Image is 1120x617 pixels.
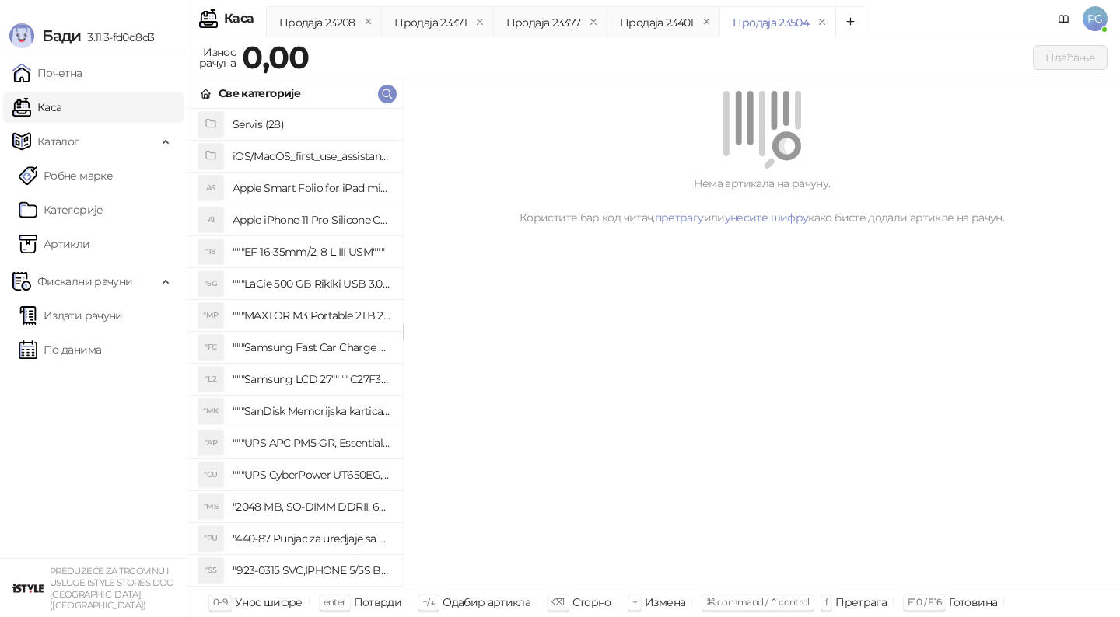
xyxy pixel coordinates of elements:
button: Add tab [835,6,866,37]
div: "18 [198,239,223,264]
h4: """Samsung Fast Car Charge Adapter, brzi auto punja_, boja crna""" [233,335,390,360]
div: Све категорије [219,85,300,102]
a: Почетна [12,58,82,89]
strong: 0,00 [242,38,309,76]
div: grid [187,109,403,587]
div: "MP [198,303,223,328]
h4: """SanDisk Memorijska kartica 256GB microSDXC sa SD adapterom SDSQXA1-256G-GN6MA - Extreme PLUS, ... [233,399,390,424]
span: ⌫ [551,596,564,608]
div: Продаја 23504 [733,14,809,31]
div: Нема артикала на рачуну. Користите бар код читач, или како бисте додали артикле на рачун. [422,175,1101,226]
a: унесите шифру [725,211,809,225]
img: 64x64-companyLogo-77b92cf4-9946-4f36-9751-bf7bb5fd2c7d.png [12,573,44,604]
a: Робне марке [19,160,113,191]
button: remove [697,16,717,29]
a: Каса [12,92,61,123]
div: Готовина [949,592,997,612]
div: "MK [198,399,223,424]
h4: "440-87 Punjac za uredjaje sa micro USB portom 4/1, Stand." [233,526,390,551]
h4: Apple Smart Folio for iPad mini (A17 Pro) - Sage [233,176,390,200]
div: Продаја 23401 [620,14,694,31]
div: "FC [198,335,223,360]
div: Унос шифре [235,592,303,612]
h4: Apple iPhone 11 Pro Silicone Case - Black [233,207,390,232]
span: F10 / F16 [908,596,941,608]
div: "PU [198,526,223,551]
span: ↑/↓ [422,596,435,608]
div: Износ рачуна [196,42,239,73]
div: Потврди [354,592,402,612]
div: "CU [198,462,223,487]
h4: """EF 16-35mm/2, 8 L III USM""" [233,239,390,264]
a: Документација [1052,6,1076,31]
img: Logo [9,23,34,48]
span: + [632,596,637,608]
div: AI [198,207,223,232]
h4: "2048 MB, SO-DIMM DDRII, 667 MHz, Napajanje 1,8 0,1 V, Latencija CL5" [233,494,390,519]
button: remove [583,16,604,29]
span: 3.11.3-fd0d8d3 [81,30,154,44]
h4: iOS/MacOS_first_use_assistance (4) [233,144,390,169]
div: Одабир артикла [443,592,530,612]
span: f [825,596,828,608]
h4: """Samsung LCD 27"""" C27F390FHUXEN""" [233,367,390,392]
a: претрагу [655,211,704,225]
div: Продаја 23371 [394,14,467,31]
span: enter [324,596,346,608]
span: Каталог [37,126,79,157]
div: "AP [198,431,223,455]
span: ⌘ command / ⌃ control [706,596,810,608]
div: Претрага [835,592,887,612]
a: Издати рачуни [19,300,123,331]
div: Продаја 23377 [506,14,581,31]
small: PREDUZEĆE ZA TRGOVINU I USLUGE ISTYLE STORES DOO [GEOGRAPHIC_DATA] ([GEOGRAPHIC_DATA]) [50,566,174,611]
span: Фискални рачуни [37,266,132,297]
button: remove [359,16,379,29]
div: "L2 [198,367,223,392]
div: Сторно [572,592,611,612]
a: По данима [19,334,101,365]
h4: """UPS CyberPower UT650EG, 650VA/360W , line-int., s_uko, desktop""" [233,462,390,487]
button: remove [812,16,832,29]
div: "5G [198,271,223,296]
button: remove [470,16,490,29]
h4: """LaCie 500 GB Rikiki USB 3.0 / Ultra Compact & Resistant aluminum / USB 3.0 / 2.5""""""" [233,271,390,296]
h4: Servis (28) [233,112,390,137]
div: AS [198,176,223,200]
div: Каса [224,12,254,25]
a: ArtikliАртикли [19,228,90,260]
div: "S5 [198,558,223,583]
div: "MS [198,494,223,519]
a: Категорије [19,194,103,225]
div: Измена [645,592,685,612]
h4: """MAXTOR M3 Portable 2TB 2.5"""" crni eksterni hard disk HX-M201TCB/GM""" [233,303,390,328]
button: Плаћање [1033,45,1108,70]
span: Бади [42,26,81,45]
span: 0-9 [213,596,227,608]
h4: """UPS APC PM5-GR, Essential Surge Arrest,5 utic_nica""" [233,431,390,455]
span: PG [1083,6,1108,31]
div: Продаја 23208 [279,14,355,31]
h4: "923-0315 SVC,IPHONE 5/5S BATTERY REMOVAL TRAY Držač za iPhone sa kojim se otvara display [233,558,390,583]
